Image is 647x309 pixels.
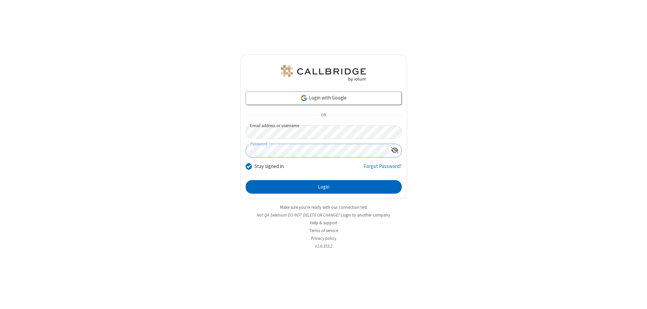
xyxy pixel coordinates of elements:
button: Login to another company [341,212,390,218]
li: Not QA Selenium DO NOT DELETE OR CHANGE? [240,212,407,218]
iframe: Chat [630,291,642,304]
label: Stay signed in [254,163,284,170]
a: Make sure you're ready with our connection test [280,204,367,210]
input: Email address or username [246,125,402,139]
input: Password [246,144,388,157]
a: Terms of service [309,228,338,233]
img: QA Selenium DO NOT DELETE OR CHANGE [280,65,367,81]
div: Show password [388,144,401,157]
img: google-icon.png [300,94,308,102]
span: OR [318,111,329,120]
a: Forgot Password? [364,163,402,175]
a: Privacy policy [311,235,336,241]
button: Login [246,180,402,194]
li: v2.6.353.2 [240,243,407,249]
a: Login with Google [246,91,402,105]
a: Help & support [310,220,337,226]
